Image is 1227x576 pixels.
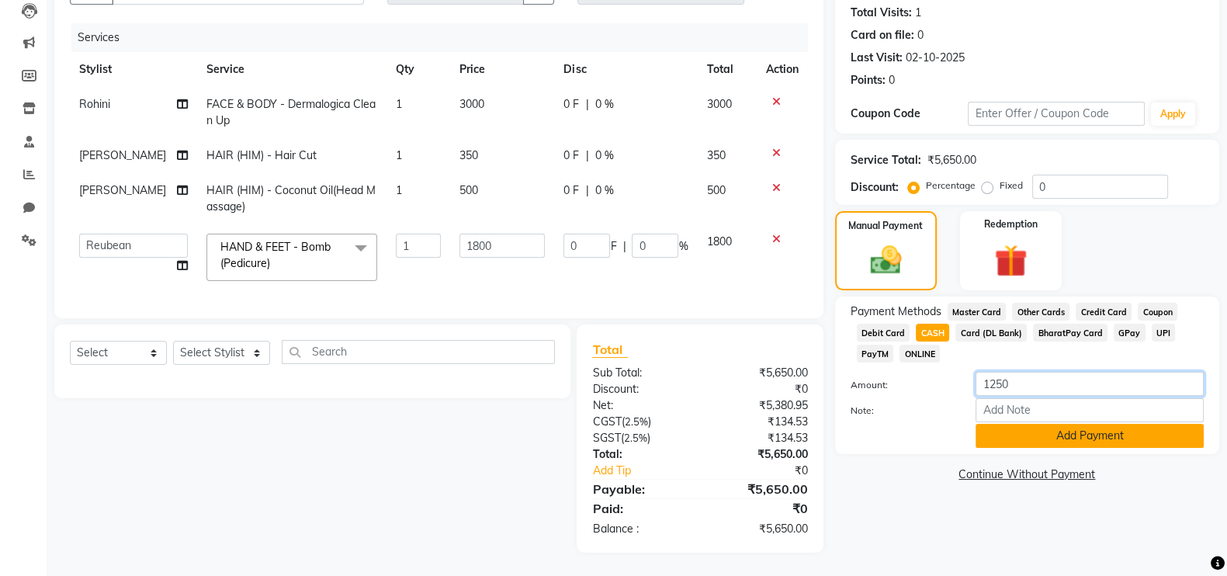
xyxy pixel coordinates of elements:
[1114,324,1146,342] span: GPay
[757,52,808,87] th: Action
[79,148,166,162] span: [PERSON_NAME]
[851,304,941,320] span: Payment Methods
[697,52,756,87] th: Total
[948,303,1007,321] span: Master Card
[220,240,331,270] span: HAND & FEET - Bomb (Pedicure)
[585,147,588,164] span: |
[857,324,910,342] span: Debit Card
[700,480,820,498] div: ₹5,650.00
[851,179,899,196] div: Discount:
[955,324,1027,342] span: Card (DL Bank)
[396,183,402,197] span: 1
[563,182,579,199] span: 0 F
[581,480,700,498] div: Payable:
[916,324,949,342] span: CASH
[839,404,965,418] label: Note:
[706,97,731,111] span: 3000
[706,234,731,248] span: 1800
[396,97,402,111] span: 1
[592,342,628,358] span: Total
[386,52,450,87] th: Qty
[700,397,820,414] div: ₹5,380.95
[270,256,277,270] a: x
[1152,324,1176,342] span: UPI
[459,97,484,111] span: 3000
[917,27,924,43] div: 0
[594,147,613,164] span: 0 %
[206,148,317,162] span: HAIR (HIM) - Hair Cut
[581,463,719,479] a: Add Tip
[984,241,1037,281] img: _gift.svg
[976,372,1204,396] input: Amount
[610,238,616,255] span: F
[1076,303,1132,321] span: Credit Card
[899,345,940,363] span: ONLINE
[700,430,820,446] div: ₹134.53
[206,97,376,127] span: FACE & BODY - Dermalogica Clean Up
[889,72,895,88] div: 0
[861,242,911,278] img: _cash.svg
[1033,324,1107,342] span: BharatPay Card
[459,148,478,162] span: 350
[594,182,613,199] span: 0 %
[851,5,912,21] div: Total Visits:
[581,414,700,430] div: ( )
[594,96,613,113] span: 0 %
[79,97,110,111] span: Rohini
[720,463,820,479] div: ₹0
[706,148,725,162] span: 350
[851,27,914,43] div: Card on file:
[1012,303,1069,321] span: Other Cards
[197,52,386,87] th: Service
[581,365,700,381] div: Sub Total:
[71,23,820,52] div: Services
[848,219,923,233] label: Manual Payment
[592,431,620,445] span: SGST
[984,217,1038,231] label: Redemption
[906,50,965,66] div: 02-10-2025
[459,183,478,197] span: 500
[624,415,647,428] span: 2.5%
[1000,179,1023,193] label: Fixed
[563,147,579,164] span: 0 F
[581,397,700,414] div: Net:
[926,179,976,193] label: Percentage
[700,521,820,537] div: ₹5,650.00
[585,182,588,199] span: |
[282,340,555,364] input: Search
[851,106,969,122] div: Coupon Code
[585,96,588,113] span: |
[700,365,820,381] div: ₹5,650.00
[592,415,621,429] span: CGST
[839,378,965,392] label: Amount:
[700,414,820,430] div: ₹134.53
[623,432,646,444] span: 2.5%
[581,521,700,537] div: Balance :
[838,467,1216,483] a: Continue Without Payment
[622,238,626,255] span: |
[851,152,921,168] div: Service Total:
[700,381,820,397] div: ₹0
[976,398,1204,422] input: Add Note
[581,430,700,446] div: ( )
[927,152,976,168] div: ₹5,650.00
[968,102,1145,126] input: Enter Offer / Coupon Code
[206,183,376,213] span: HAIR (HIM) - Coconut Oil(Head Massage)
[554,52,697,87] th: Disc
[581,381,700,397] div: Discount:
[706,183,725,197] span: 500
[450,52,554,87] th: Price
[581,499,700,518] div: Paid:
[976,424,1204,448] button: Add Payment
[851,50,903,66] div: Last Visit:
[678,238,688,255] span: %
[70,52,197,87] th: Stylist
[700,446,820,463] div: ₹5,650.00
[915,5,921,21] div: 1
[563,96,579,113] span: 0 F
[581,446,700,463] div: Total:
[1138,303,1177,321] span: Coupon
[857,345,894,363] span: PayTM
[851,72,886,88] div: Points:
[700,499,820,518] div: ₹0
